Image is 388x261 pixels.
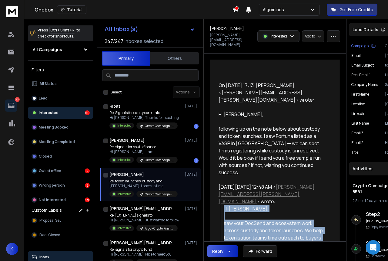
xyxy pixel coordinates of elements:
[185,104,199,109] p: [DATE]
[109,247,178,252] p: Re: signals for crypto fund
[353,27,378,33] p: Lead Details
[109,184,178,188] p: [PERSON_NAME], I have no time
[219,184,315,205] a: [PERSON_NAME][EMAIL_ADDRESS][PERSON_NAME][DOMAIN_NAME]
[351,53,361,58] p: Email
[145,226,174,231] p: Algo - Crypto Financial Services 2 ([DATE]-3000)
[351,92,369,97] p: First Name
[219,111,326,176] div: Hi [PERSON_NAME], following up on the note below about custody and token launches. I saw Fortuna ...
[33,47,62,53] h1: All Campaigns
[109,213,179,218] p: Re: [EXTERNAL] signals to
[109,103,121,109] h1: Ribas
[219,82,326,103] div: On [DATE] 17:13, [PERSON_NAME] <[PERSON_NAME][EMAIL_ADDRESS][PERSON_NAME][DOMAIN_NAME]> wrote:
[39,183,65,188] p: Wrong person
[339,7,373,13] p: Get Free Credits
[38,27,80,39] p: Press to check for shortcuts.
[28,78,93,90] button: All Status
[109,171,144,178] h1: [PERSON_NAME]
[351,140,363,145] p: Email 2
[85,197,90,202] div: 29
[39,197,66,202] p: Not Interested
[194,124,199,129] div: 1
[39,233,60,237] span: Deal Closed
[243,245,277,257] button: Forward
[39,218,63,223] span: Proposal Sent
[212,248,223,254] div: Reply
[210,33,254,47] p: [PERSON_NAME][EMAIL_ADDRESS][DOMAIN_NAME]
[85,110,90,115] div: 60
[263,7,286,13] p: Algominds
[28,194,93,206] button: Not Interested29
[28,214,93,227] button: Proposal Sent
[366,240,380,255] div: Open Intercom Messenger
[15,97,20,102] p: 93
[28,165,93,177] button: Out of office2
[109,137,145,143] h1: [PERSON_NAME]
[102,51,150,66] button: Primary
[49,27,75,34] span: Ctrl + Shift + k
[145,158,174,162] p: Crypto Campaign - Row 3001 - 8561
[28,136,93,148] button: Meeting Completed
[145,124,174,128] p: Crypto Campaign - Row 3001 - 8561
[351,150,358,155] p: title
[28,66,93,74] h3: Filters
[39,139,75,144] p: Meeting Completed
[28,121,93,133] button: Meeting Booked
[351,44,369,48] p: Campaign
[327,4,377,16] button: Get Free Credits
[117,123,132,128] p: Interested
[28,179,93,191] button: Wrong person2
[39,154,52,159] p: Closed
[109,115,179,120] p: Hi [PERSON_NAME], Thanks for reaching
[109,206,176,212] h1: [PERSON_NAME][EMAIL_ADDRESS][DOMAIN_NAME]
[28,229,93,241] button: Deal Closed
[28,150,93,162] button: Closed
[39,125,69,130] p: Meeting Booked
[39,96,48,101] p: Lead
[28,92,93,104] button: Lead
[351,73,370,77] p: Real Email 1
[109,218,179,223] p: Hi [PERSON_NAME], Just wanted to follow
[185,206,199,211] p: [DATE]
[28,107,93,119] button: Interested60
[109,252,178,257] p: Hi [PERSON_NAME], Nice to meet you
[351,82,378,87] p: Company Name
[109,240,176,246] h1: [PERSON_NAME][EMAIL_ADDRESS][DOMAIN_NAME]
[111,90,122,95] label: Select
[353,198,364,203] span: 2 Steps
[57,5,86,14] button: Tutorial
[305,34,315,39] p: Add to
[6,243,18,255] button: K
[28,44,93,56] button: All Campaigns
[117,158,132,162] p: Interested
[39,255,49,259] p: Inbox
[351,111,366,116] p: linkedin
[32,207,62,213] h3: Custom Labels
[351,102,365,106] p: location
[207,245,238,257] button: Reply
[194,158,199,163] div: 1
[117,226,132,230] p: Interested
[351,131,363,135] p: Email 3
[39,81,57,86] p: All Status
[150,52,199,65] button: Others
[270,34,287,39] p: Interested
[145,192,174,197] p: Crypto Campaign - Row 3001 - 8561
[109,145,178,149] p: Re: signals for youth finance
[5,100,17,112] a: 93
[351,44,376,48] button: Campaign
[109,149,178,154] p: Hi [PERSON_NAME] - I am
[100,23,200,35] button: All Inbox(s)
[39,168,61,173] p: Out of office
[351,121,369,126] p: Last Name
[351,63,374,68] p: Email Subject
[85,168,90,173] div: 2
[35,5,232,14] div: Onebox
[105,38,123,45] span: 247 / 247
[125,38,163,45] h3: Inboxes selected
[185,240,199,245] p: [DATE]
[219,183,326,205] div: [DATE][DATE] 12:48 AM < > wrote:
[185,172,199,177] p: [DATE]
